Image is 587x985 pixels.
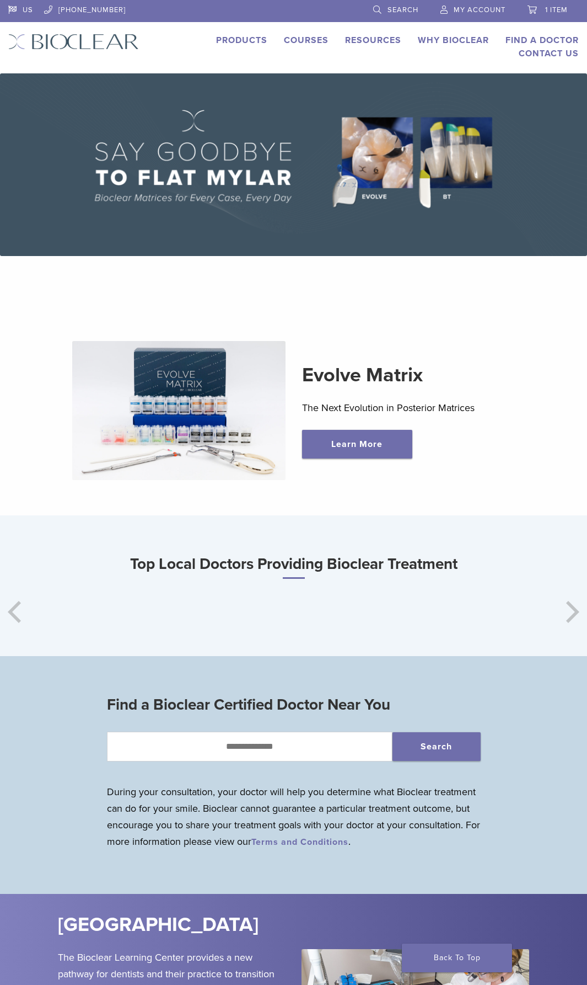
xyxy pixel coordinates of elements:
a: Find A Doctor [505,35,579,46]
img: Evolve Matrix [72,341,285,480]
a: Back To Top [402,944,512,972]
span: Search [387,6,418,14]
p: The Next Evolution in Posterior Matrices [302,400,515,416]
a: Resources [345,35,401,46]
p: During your consultation, your doctor will help you determine what Bioclear treatment can do for ... [107,784,481,850]
a: Courses [284,35,328,46]
h3: Find a Bioclear Certified Doctor Near You [107,691,481,718]
a: Why Bioclear [418,35,489,46]
a: Terms and Conditions [251,837,348,848]
img: Bioclear [8,34,139,50]
h2: [GEOGRAPHIC_DATA] [58,912,343,938]
button: Search [392,732,481,761]
span: My Account [454,6,505,14]
h2: Evolve Matrix [302,362,515,388]
a: Products [216,35,267,46]
a: Contact Us [519,48,579,59]
a: Learn More [302,430,412,459]
span: 1 item [545,6,568,14]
